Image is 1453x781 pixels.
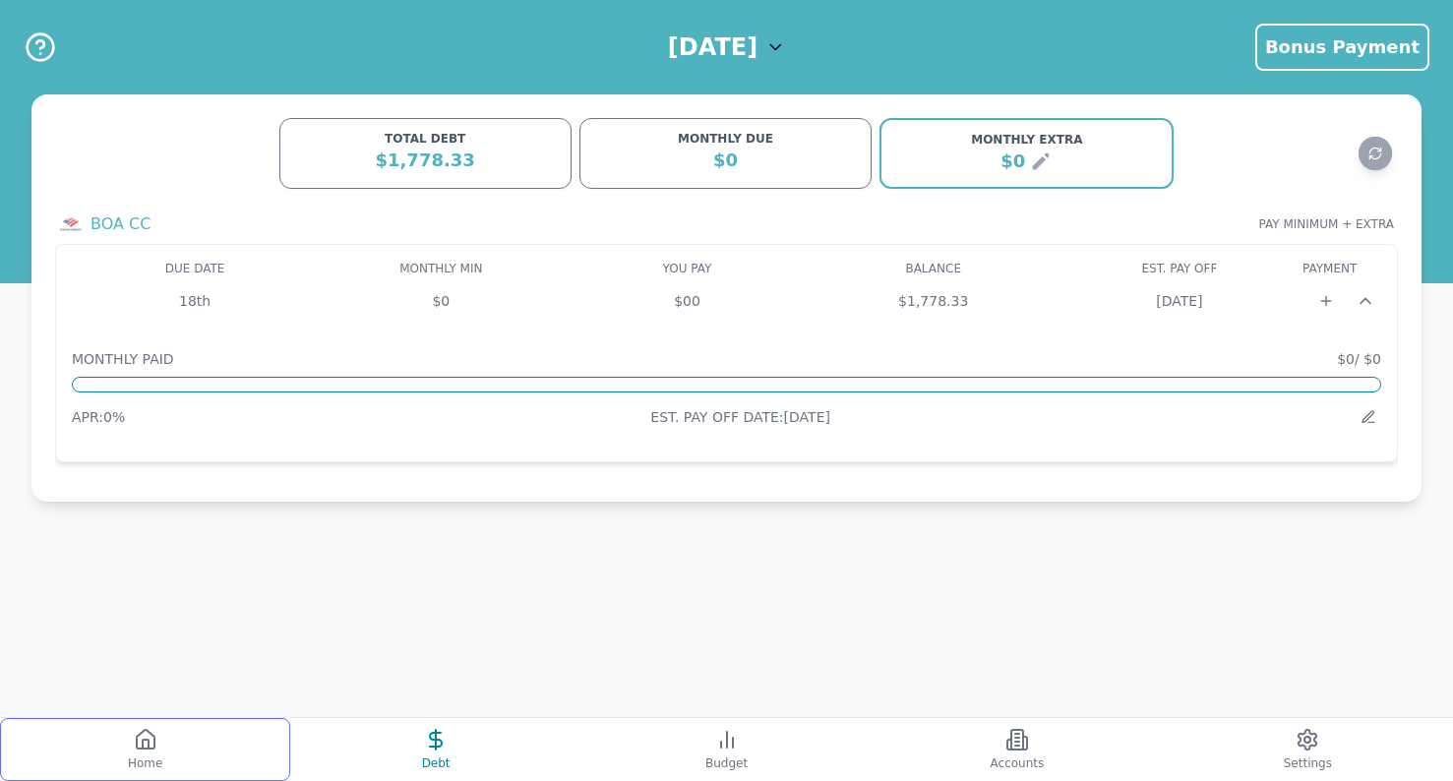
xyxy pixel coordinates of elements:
[592,131,859,147] div: MONTHLY DUE
[72,261,318,276] div: DUE DATE
[1163,718,1453,781] button: Settings
[72,409,125,425] span: APR: 0 %
[1141,262,1217,275] span: EST. PAY OFF
[879,118,1174,189] button: MONTHLY EXTRA$0
[72,291,318,311] div: 18th
[1302,262,1357,275] span: PAYMENT
[292,147,559,174] div: $1,778.33
[811,291,1057,311] div: $1,778.33
[872,718,1162,781] button: Accounts
[1000,148,1025,175] div: $0
[72,349,174,369] span: MONTHLY PAID
[399,262,482,275] span: MONTHLY MIN
[1255,24,1429,71] button: Bonus Payment
[128,755,162,771] span: Home
[893,132,1160,148] div: MONTHLY EXTRA
[1265,36,1420,57] span: Bonus Payment
[292,131,559,147] div: TOTAL DEBT
[24,30,57,64] button: Help
[811,261,1057,276] div: BALANCE
[991,755,1045,771] span: Accounts
[1284,755,1332,771] span: Settings
[1259,216,1394,232] span: PAY MINIMUM + EXTRA
[564,291,810,311] div: $0 0
[1359,137,1393,171] button: Refresh data
[91,212,151,236] h3: BOA CC
[318,291,564,311] div: $0
[1337,349,1381,369] span: $0 / $0
[650,409,830,425] span: EST. PAY OFF DATE: [DATE]
[290,718,580,781] button: Debt
[705,755,748,771] span: Budget
[422,755,451,771] span: Debt
[59,212,83,236] img: Bank logo
[668,31,757,63] h1: [DATE]
[1057,291,1302,311] div: [DATE]
[564,261,810,276] div: YOU PAY
[581,718,872,781] button: Budget
[592,147,859,174] div: $0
